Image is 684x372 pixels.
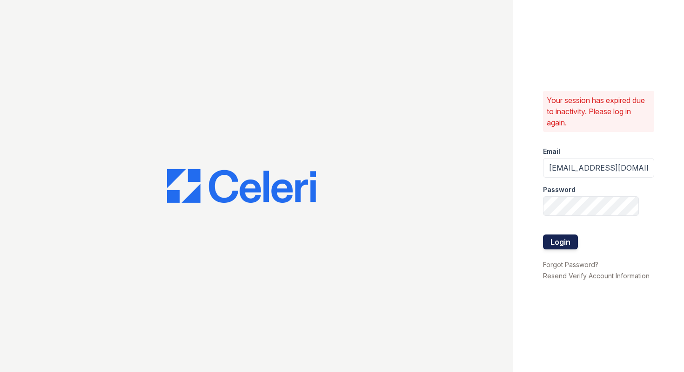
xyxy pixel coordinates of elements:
[543,272,650,280] a: Resend Verify Account Information
[547,95,651,128] p: Your session has expired due to inactivity. Please log in again.
[543,147,560,156] label: Email
[543,234,578,249] button: Login
[543,185,576,194] label: Password
[167,169,316,203] img: CE_Logo_Blue-a8612792a0a2168367f1c8372b55b34899dd931a85d93a1a3d3e32e68fde9ad4.png
[543,261,598,269] a: Forgot Password?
